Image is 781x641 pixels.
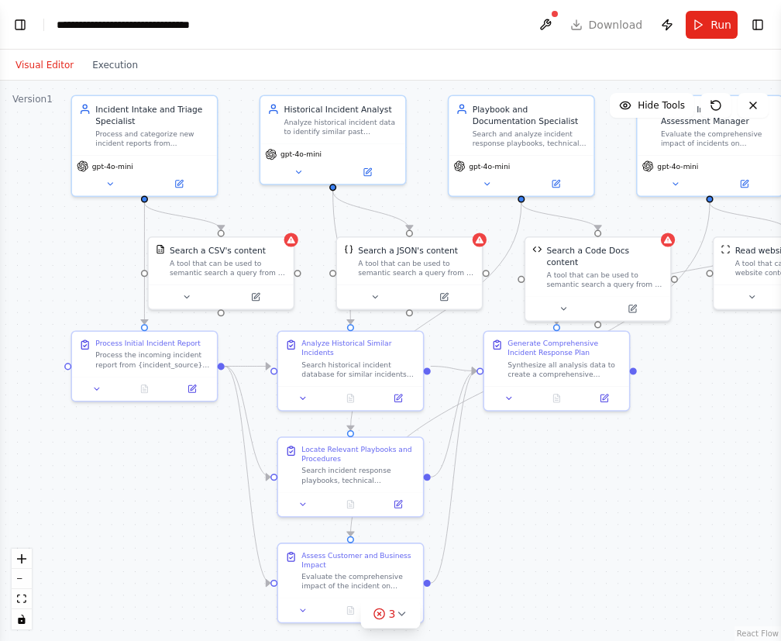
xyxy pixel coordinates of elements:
button: Execution [83,56,147,74]
div: Search historical incident database for similar incidents based on the categorized incident type,... [301,360,415,379]
div: Process and categorize new incident reports from {incident_source}, perform initial severity asse... [95,129,209,148]
div: Evaluate the comprehensive impact of incidents on customers, business operations, and system perf... [661,129,775,148]
div: CodeDocsSearchToolSearch a Code Docs contentA tool that can be used to semantic search a query fr... [525,236,672,322]
g: Edge from dd4a8ae8-e99b-4a8a-97b9-7ee71bff4023 to ceec32f8-6909-46cd-acab-367cd46b1218 [225,360,270,372]
div: Search incident response playbooks, technical documentation, and bridge notes for procedures rele... [301,466,415,484]
div: Process Initial Incident ReportProcess the incoming incident report from {incident_source}, extra... [71,331,218,402]
div: JSONSearchToolSearch a JSON's contentA tool that can be used to semantic search a query from a JS... [335,236,483,310]
div: Evaluate the comprehensive impact of the incident on customers, business operations, and system p... [301,572,415,591]
div: Generate Comprehensive Incident Response PlanSynthesize all analysis data to create a comprehensi... [483,331,630,412]
button: Open in side panel [222,290,289,304]
button: Show right sidebar [747,14,769,36]
div: Analyze Historical Similar Incidents [301,339,415,357]
button: zoom out [12,569,32,589]
button: 3 [361,600,421,629]
span: 3 [389,606,396,622]
g: Edge from bcf3f8fe-1347-4286-9079-2543df4a43b5 to ceec32f8-6909-46cd-acab-367cd46b1218 [327,191,356,324]
g: Edge from d094f8d9-ab11-4aae-b15d-1e6e260e14ff to 89cfa6b7-6018-45b5-9ffb-ae9505928551 [345,203,528,430]
div: Historical Incident AnalystAnalyze historical incident data to identify similar past incidents, e... [260,95,407,185]
div: A tool that can be used to semantic search a query from a CSV's content. [170,259,286,277]
div: A tool that can be used to semantic search a query from a JSON's content. [358,259,474,277]
g: Edge from ceec32f8-6909-46cd-acab-367cd46b1218 to e432aa65-c677-424b-ace6-066327cd5441 [431,360,477,377]
button: Hide Tools [610,93,694,118]
button: No output available [325,391,375,405]
span: Hide Tools [638,99,685,112]
img: CSVSearchTool [156,245,165,254]
span: gpt-4o-mini [657,161,698,171]
div: Assess Customer and Business ImpactEvaluate the comprehensive impact of the incident on customers... [277,543,424,623]
button: Open in side panel [711,177,778,191]
img: JSONSearchTool [344,245,353,254]
div: Assess Customer and Business Impact [301,551,415,570]
button: Open in side panel [378,391,418,405]
div: Historical Incident Analyst [284,103,398,115]
div: Incident Impact Assessment Manager [661,103,775,126]
button: Open in side panel [334,165,401,179]
button: Open in side panel [378,498,418,512]
button: Visual Editor [6,56,83,74]
button: Open in side panel [172,382,212,396]
div: Playbook and Documentation SpecialistSearch and analyze incident response playbooks, technical do... [448,95,595,197]
button: Open in side panel [146,177,212,191]
g: Edge from f459a456-9566-4975-bcc7-cffc565b4357 to 313930a8-1622-4c2a-9aa3-23644e010190 [139,203,227,230]
span: Run [710,17,731,33]
button: Run [686,11,738,39]
div: Process the incoming incident report from {incident_source}, extract key details including affect... [95,350,209,369]
button: No output available [325,498,375,512]
button: Open in side panel [599,302,666,315]
div: Incident Intake and Triage SpecialistProcess and categorize new incident reports from {incident_s... [71,95,218,197]
g: Edge from f459a456-9566-4975-bcc7-cffc565b4357 to dd4a8ae8-e99b-4a8a-97b9-7ee71bff4023 [139,203,150,325]
div: Locate Relevant Playbooks and ProceduresSearch incident response playbooks, technical documentati... [277,436,424,517]
a: React Flow attribution [737,629,779,638]
g: Edge from c766f7d5-5e37-4522-8d0f-927263af7021 to e432aa65-c677-424b-ace6-066327cd5441 [431,365,477,589]
button: Open in side panel [584,391,624,405]
g: Edge from dd4a8ae8-e99b-4a8a-97b9-7ee71bff4023 to c766f7d5-5e37-4522-8d0f-927263af7021 [225,360,270,589]
button: Show left sidebar [9,14,31,36]
div: Analyze historical incident data to identify similar past incidents, extract patterns and trends,... [284,117,398,136]
div: CSVSearchToolSearch a CSV's contentA tool that can be used to semantic search a query from a CSV'... [147,236,294,310]
img: CodeDocsSearchTool [532,245,542,254]
div: Incident Intake and Triage Specialist [95,103,209,126]
div: Analyze Historical Similar IncidentsSearch historical incident database for similar incidents bas... [277,331,424,412]
div: Synthesize all analysis data to create a comprehensive incident response plan with prioritized ac... [507,360,621,379]
g: Edge from bcf3f8fe-1347-4286-9079-2543df4a43b5 to 7b3d77ed-0d2b-419a-a9fa-cb5f5c3f5cde [327,191,415,229]
span: gpt-4o-mini [469,161,510,171]
div: React Flow controls [12,549,32,629]
button: fit view [12,589,32,609]
div: Version 1 [12,93,53,105]
button: Open in side panel [522,177,589,191]
div: A tool that can be used to semantic search a query from a Code Docs content. [546,271,662,289]
div: Search a JSON's content [358,245,458,257]
img: ScrapeWebsiteTool [721,245,730,254]
button: No output available [119,382,169,396]
div: Playbook and Documentation Specialist [473,103,587,126]
button: No output available [532,391,581,405]
button: Open in side panel [411,290,477,304]
div: Search a CSV's content [170,245,266,257]
g: Edge from d094f8d9-ab11-4aae-b15d-1e6e260e14ff to 31472848-2489-499a-9efb-8d9382c97dc1 [515,203,604,230]
button: No output available [325,603,375,617]
nav: breadcrumb [57,17,190,33]
div: Generate Comprehensive Incident Response Plan [507,339,621,357]
button: zoom in [12,549,32,569]
g: Edge from 4ca30610-183f-4f3a-82cd-2bd76f6c22d4 to c766f7d5-5e37-4522-8d0f-927263af7021 [345,203,716,536]
div: Process Initial Incident Report [95,339,201,348]
div: Locate Relevant Playbooks and Procedures [301,445,415,464]
g: Edge from 89cfa6b7-6018-45b5-9ffb-ae9505928551 to e432aa65-c677-424b-ace6-066327cd5441 [431,365,477,483]
g: Edge from dd4a8ae8-e99b-4a8a-97b9-7ee71bff4023 to 89cfa6b7-6018-45b5-9ffb-ae9505928551 [225,360,270,483]
div: Search a Code Docs content [546,245,662,268]
span: gpt-4o-mini [280,150,322,159]
span: gpt-4o-mini [92,161,133,171]
button: toggle interactivity [12,609,32,629]
div: Search and analyze incident response playbooks, technical documentation, and bridge notes to iden... [473,129,587,148]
